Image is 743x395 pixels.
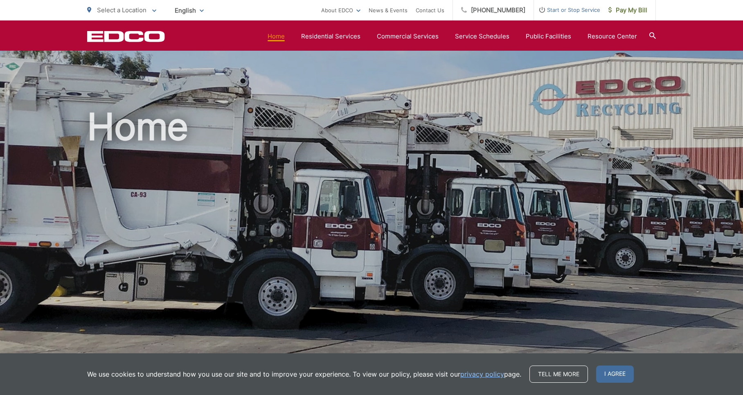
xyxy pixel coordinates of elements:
[369,5,408,15] a: News & Events
[526,31,571,41] a: Public Facilities
[268,31,285,41] a: Home
[455,31,509,41] a: Service Schedules
[416,5,444,15] a: Contact Us
[588,31,637,41] a: Resource Center
[321,5,360,15] a: About EDCO
[301,31,360,41] a: Residential Services
[87,369,521,379] p: We use cookies to understand how you use our site and to improve your experience. To view our pol...
[460,369,504,379] a: privacy policy
[87,106,656,365] h1: Home
[529,366,588,383] a: Tell me more
[87,31,165,42] a: EDCD logo. Return to the homepage.
[608,5,647,15] span: Pay My Bill
[97,6,146,14] span: Select a Location
[377,31,439,41] a: Commercial Services
[596,366,634,383] span: I agree
[169,3,210,18] span: English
